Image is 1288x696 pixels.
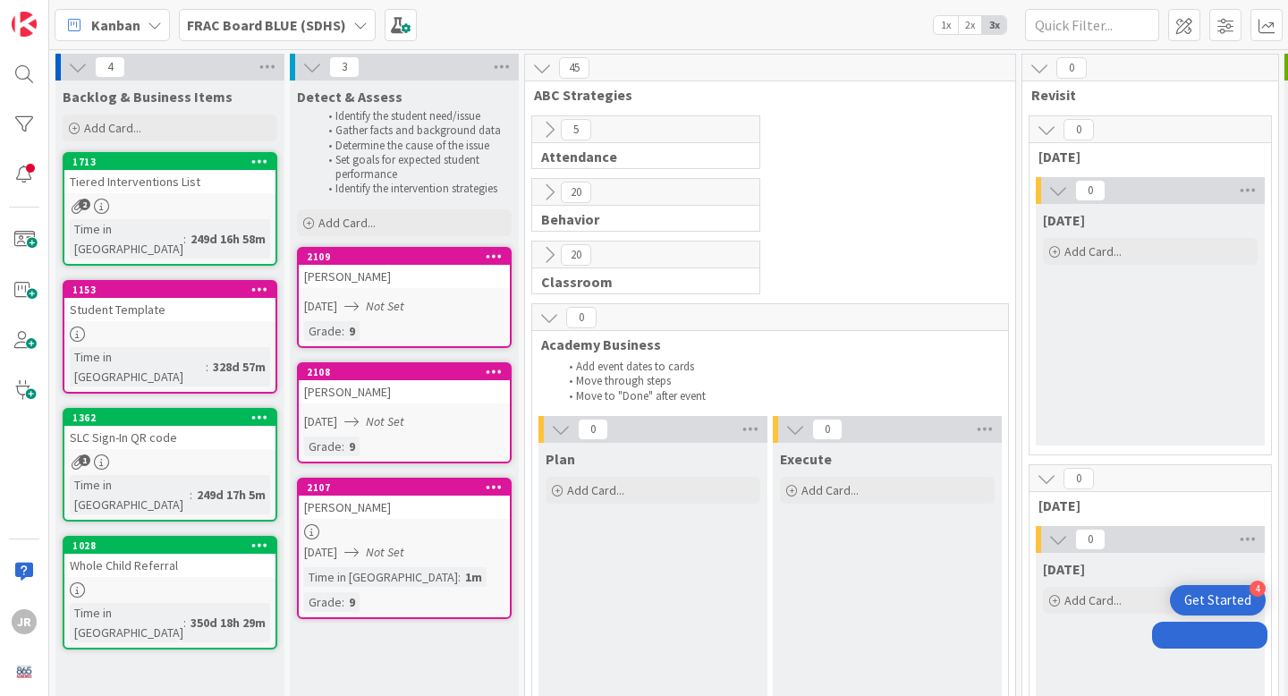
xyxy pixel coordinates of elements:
div: 4 [1250,581,1266,597]
div: Grade [304,437,342,456]
div: Open Get Started checklist, remaining modules: 4 [1170,585,1266,615]
i: Not Set [366,298,404,314]
div: 2108 [299,364,510,380]
a: 1153Student TemplateTime in [GEOGRAPHIC_DATA]:328d 57m [63,280,277,394]
div: 350d 18h 29m [186,613,270,632]
div: 249d 17h 5m [192,485,270,505]
li: Add event dates to cards [559,360,1000,374]
span: Execute [780,450,832,468]
span: Add Card... [1064,592,1122,608]
div: Time in [GEOGRAPHIC_DATA] [304,567,458,587]
span: 20 [561,182,591,203]
span: August 2024 [1043,211,1085,229]
li: Set goals for expected student performance [318,153,509,182]
span: Behavior [541,210,737,228]
div: Grade [304,321,342,341]
div: Grade [304,592,342,612]
span: September 2024 [1043,560,1085,578]
img: avatar [12,659,37,684]
li: Move through steps [559,374,1000,388]
div: 9 [344,437,360,456]
div: Whole Child Referral [64,554,275,577]
a: 1028Whole Child ReferralTime in [GEOGRAPHIC_DATA]:350d 18h 29m [63,536,277,649]
div: 1713 [72,156,275,168]
div: 1153Student Template [64,282,275,321]
span: Detect & Assess [297,88,402,106]
span: 0 [812,419,843,440]
span: 0 [1075,529,1106,550]
span: 5 [561,119,591,140]
div: Student Template [64,298,275,321]
div: 2107 [299,480,510,496]
span: 0 [1063,468,1094,489]
div: 9 [344,592,360,612]
div: 1362 [72,412,275,424]
div: 2109 [299,249,510,265]
li: Move to "Done" after event [559,389,1000,403]
span: Add Card... [84,120,141,136]
span: August 2024 [1038,148,1249,166]
div: 1362 [64,410,275,426]
div: 2108[PERSON_NAME] [299,364,510,403]
span: Backlog & Business Items [63,88,233,106]
li: Identify the student need/issue [318,109,509,123]
div: Time in [GEOGRAPHIC_DATA] [70,475,190,514]
a: 2107[PERSON_NAME][DATE]Not SetTime in [GEOGRAPHIC_DATA]:1mGrade:9 [297,478,512,619]
span: Add Card... [1064,243,1122,259]
div: JR [12,609,37,634]
span: 2 [79,199,90,210]
span: September 2024 [1038,497,1249,514]
span: : [458,567,461,587]
span: : [183,229,186,249]
span: 0 [1056,57,1087,79]
span: 4 [95,56,125,78]
input: Quick Filter... [1025,9,1159,41]
a: 2108[PERSON_NAME][DATE]Not SetGrade:9 [297,362,512,463]
a: 1713Tiered Interventions ListTime in [GEOGRAPHIC_DATA]:249d 16h 58m [63,152,277,266]
span: : [342,592,344,612]
div: 1153 [64,282,275,298]
span: 1 [79,454,90,466]
div: 1028 [72,539,275,552]
div: 1028Whole Child Referral [64,538,275,577]
div: SLC Sign-In QR code [64,426,275,449]
div: 1153 [72,284,275,296]
a: 1362SLC Sign-In QR codeTime in [GEOGRAPHIC_DATA]:249d 17h 5m [63,408,277,522]
span: Kanban [91,14,140,36]
div: 1m [461,567,487,587]
span: : [206,357,208,377]
span: 0 [1075,180,1106,201]
span: 3x [982,16,1006,34]
li: Identify the intervention strategies [318,182,509,196]
span: : [190,485,192,505]
div: 249d 16h 58m [186,229,270,249]
span: 0 [578,419,608,440]
span: Add Card... [318,215,376,231]
span: [DATE] [304,297,337,316]
a: 2109[PERSON_NAME][DATE]Not SetGrade:9 [297,247,512,348]
span: : [342,437,344,456]
span: Plan [546,450,575,468]
span: ABC Strategies [534,86,993,104]
div: Get Started [1184,591,1251,609]
div: [PERSON_NAME] [299,380,510,403]
span: 20 [561,244,591,266]
div: Time in [GEOGRAPHIC_DATA] [70,347,206,386]
div: 1028 [64,538,275,554]
li: Determine the cause of the issue [318,139,509,153]
div: Time in [GEOGRAPHIC_DATA] [70,603,183,642]
div: 1362SLC Sign-In QR code [64,410,275,449]
span: Add Card... [801,482,859,498]
span: 45 [559,57,589,79]
span: 0 [566,307,597,328]
div: 2108 [307,366,510,378]
div: 2107[PERSON_NAME] [299,480,510,519]
span: 2x [958,16,982,34]
span: 1x [934,16,958,34]
div: 2109[PERSON_NAME] [299,249,510,288]
i: Not Set [366,544,404,560]
span: Revisit [1031,86,1256,104]
div: [PERSON_NAME] [299,496,510,519]
b: FRAC Board BLUE (SDHS) [187,16,346,34]
span: : [183,613,186,632]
